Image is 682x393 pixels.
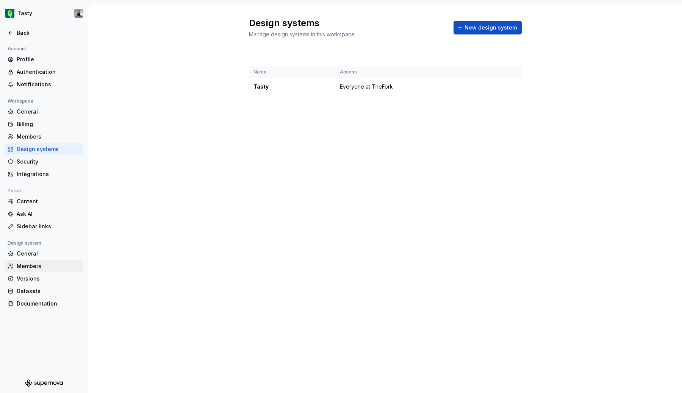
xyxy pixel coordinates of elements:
[5,298,83,310] a: Documentation
[5,143,83,155] a: Design systems
[17,223,80,230] div: Sidebar links
[17,287,80,295] div: Datasets
[5,195,83,207] a: Content
[249,66,335,78] th: Name
[5,106,83,118] a: General
[5,66,83,78] a: Authentication
[17,262,80,270] div: Members
[5,118,83,130] a: Billing
[5,248,83,260] a: General
[17,250,80,257] div: General
[5,44,29,53] div: Account
[17,9,32,17] div: Tasty
[5,9,14,18] img: 5a785b6b-c473-494b-9ba3-bffaf73304c7.png
[74,9,83,18] img: Julien Riveron
[17,108,80,115] div: General
[17,120,80,128] div: Billing
[17,210,80,218] div: Ask AI
[454,21,522,34] button: New design system
[340,83,393,90] span: Everyone at TheFork
[5,208,83,220] a: Ask AI
[17,81,80,88] div: Notifications
[17,198,80,205] div: Content
[17,145,80,153] div: Design systems
[5,27,83,39] a: Back
[5,260,83,272] a: Members
[17,29,80,37] div: Back
[5,78,83,90] a: Notifications
[17,300,80,307] div: Documentation
[17,158,80,165] div: Security
[2,5,86,22] button: TastyJulien Riveron
[17,68,80,76] div: Authentication
[5,186,24,195] div: Portal
[17,170,80,178] div: Integrations
[249,17,444,29] h2: Design systems
[17,275,80,282] div: Versions
[5,168,83,180] a: Integrations
[5,273,83,285] a: Versions
[17,133,80,140] div: Members
[5,285,83,297] a: Datasets
[17,56,80,63] div: Profile
[5,220,83,232] a: Sidebar links
[249,31,356,37] span: Manage design systems in this workspace.
[5,239,44,248] div: Design system
[5,131,83,143] a: Members
[465,24,517,31] span: New design system
[335,66,448,78] th: Access
[25,379,63,387] svg: Supernova Logo
[5,156,83,168] a: Security
[5,97,36,106] div: Workspace
[253,83,331,90] div: Tasty
[5,53,83,65] a: Profile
